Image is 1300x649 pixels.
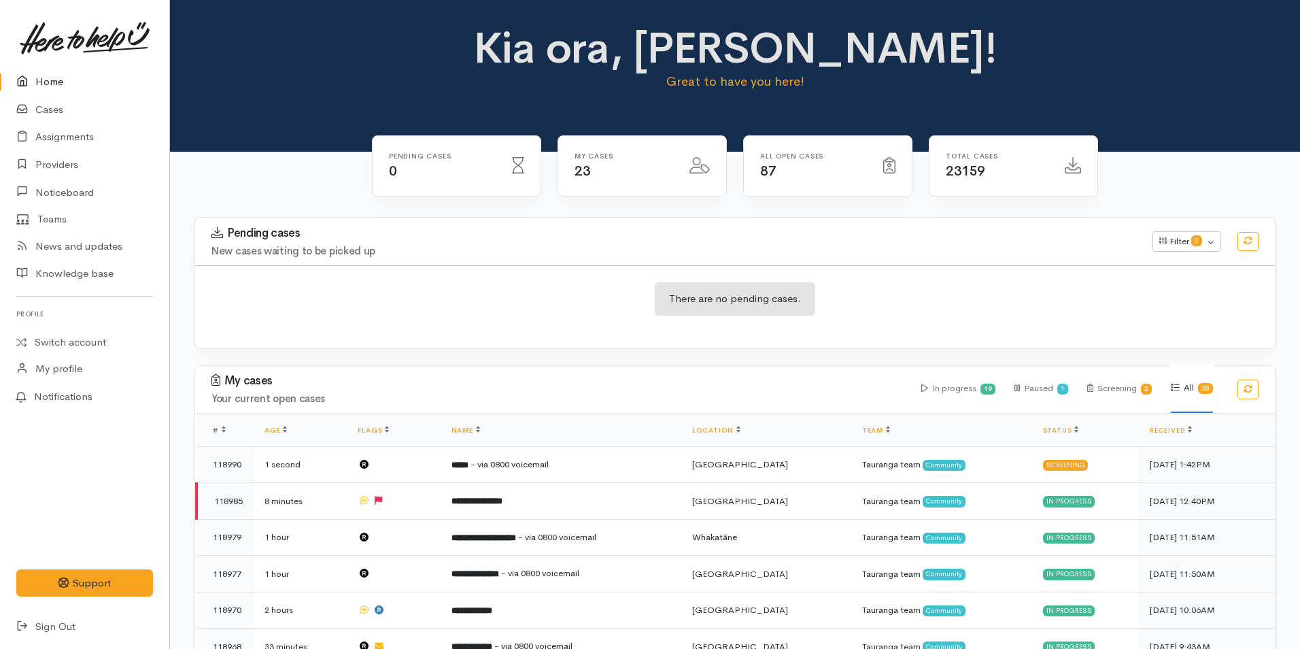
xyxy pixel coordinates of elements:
[196,483,254,520] td: 118985
[389,163,397,180] span: 0
[692,459,788,470] span: [GEOGRAPHIC_DATA]
[1139,556,1275,593] td: [DATE] 11:50AM
[923,605,965,616] span: Community
[760,163,776,180] span: 87
[196,556,254,593] td: 118977
[1043,533,1095,544] div: In progress
[1150,426,1192,435] a: Received
[1201,384,1210,393] b: 23
[254,519,347,556] td: 1 hour
[1139,446,1275,483] td: [DATE] 1:42PM
[692,568,788,580] span: [GEOGRAPHIC_DATA]
[1191,235,1202,246] span: 0
[211,393,905,405] h4: Your current open cases
[264,426,287,435] a: Age
[692,426,740,435] a: Location
[946,163,985,180] span: 23159
[1139,519,1275,556] td: [DATE] 11:51AM
[923,569,965,580] span: Community
[851,519,1032,556] td: Tauranga team
[862,426,890,435] a: Team
[1043,569,1095,580] div: In progress
[851,483,1032,520] td: Tauranga team
[471,459,549,470] span: - via 0800 voicemail
[1043,426,1079,435] a: Status
[1043,496,1095,507] div: In progress
[196,519,254,556] td: 118979
[923,496,965,507] span: Community
[1144,384,1148,393] b: 3
[1087,365,1152,413] div: Screening
[946,152,1048,160] h6: Total cases
[575,152,673,160] h6: My cases
[196,446,254,483] td: 118990
[254,592,347,629] td: 2 hours
[211,227,1136,240] h3: Pending cases
[211,246,1136,257] h4: New cases waiting to be picked up
[389,152,496,160] h6: Pending cases
[851,556,1032,593] td: Tauranga team
[923,533,965,544] span: Community
[211,374,905,388] h3: My cases
[923,460,965,471] span: Community
[575,163,590,180] span: 23
[1061,384,1065,393] b: 1
[655,282,815,316] div: There are no pending cases.
[254,556,347,593] td: 1 hour
[196,592,254,629] td: 118970
[254,483,347,520] td: 8 minutes
[1043,460,1089,471] div: Screening
[16,305,153,323] h6: Profile
[1043,605,1095,616] div: In progress
[254,446,347,483] td: 1 second
[358,426,389,435] a: Flags
[851,446,1032,483] td: Tauranga team
[692,604,788,616] span: [GEOGRAPHIC_DATA]
[1139,483,1275,520] td: [DATE] 12:40PM
[1139,592,1275,629] td: [DATE] 10:06AM
[1152,231,1221,252] button: Filter0
[469,72,1002,91] p: Great to have you here!
[921,365,995,413] div: In progress
[692,531,737,543] span: Whakatāne
[469,24,1002,72] h1: Kia ora, [PERSON_NAME]!
[692,495,788,507] span: [GEOGRAPHIC_DATA]
[16,569,153,597] button: Support
[1171,364,1213,413] div: All
[851,592,1032,629] td: Tauranga team
[518,531,596,543] span: - via 0800 voicemail
[501,567,579,579] span: - via 0800 voicemail
[760,152,867,160] h6: All Open cases
[213,426,226,435] span: #
[1014,365,1068,413] div: Paused
[984,384,992,393] b: 19
[451,426,480,435] a: Name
